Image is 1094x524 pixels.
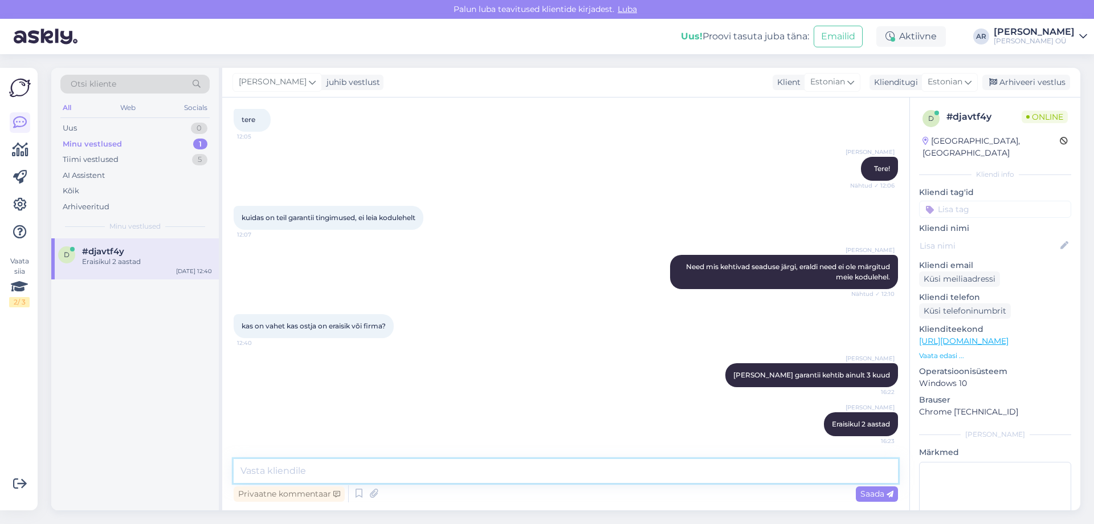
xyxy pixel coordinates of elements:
div: [GEOGRAPHIC_DATA], [GEOGRAPHIC_DATA] [922,135,1060,159]
b: Uus! [681,31,703,42]
a: [PERSON_NAME][PERSON_NAME] OÜ [994,27,1087,46]
div: 0 [191,123,207,134]
span: Luba [614,4,640,14]
div: Klienditugi [870,76,918,88]
span: [PERSON_NAME] [846,148,895,156]
div: 5 [192,154,207,165]
p: Märkmed [919,446,1071,458]
div: Privaatne kommentaar [234,486,345,502]
div: [PERSON_NAME] OÜ [994,36,1075,46]
div: Web [118,100,138,115]
div: Klient [773,76,801,88]
span: Online [1022,111,1068,123]
div: Socials [182,100,210,115]
span: kas on vahet kas ostja on eraisik või firma? [242,322,386,330]
div: Aktiivne [876,26,946,47]
span: Estonian [928,76,962,88]
span: #djavtf4y [82,246,124,257]
span: Saada [860,489,893,499]
div: [DATE] 12:40 [176,267,212,275]
p: Operatsioonisüsteem [919,365,1071,377]
span: [PERSON_NAME] [846,246,895,254]
p: Brauser [919,394,1071,406]
span: 12:07 [237,230,280,239]
span: 16:22 [852,388,895,396]
div: juhib vestlust [322,76,380,88]
input: Lisa nimi [920,239,1058,252]
p: Kliendi nimi [919,222,1071,234]
span: [PERSON_NAME] [846,354,895,363]
div: Kõik [63,185,79,197]
div: Küsi meiliaadressi [919,271,1000,287]
div: Eraisikul 2 aastad [82,257,212,267]
span: Otsi kliente [71,78,116,90]
div: [PERSON_NAME] [919,429,1071,440]
span: Nähtud ✓ 12:10 [851,290,895,298]
span: Nähtud ✓ 12:06 [850,181,895,190]
span: 12:40 [237,339,280,347]
span: 16:23 [852,437,895,445]
p: Vaata edasi ... [919,351,1071,361]
div: Minu vestlused [63,139,122,150]
div: 2 / 3 [9,297,30,307]
div: # djavtf4y [946,110,1022,124]
p: Windows 10 [919,377,1071,389]
div: Arhiveeritud [63,201,109,213]
span: Minu vestlused [109,221,161,231]
span: Estonian [810,76,845,88]
span: Eraisikul 2 aastad [832,420,890,428]
img: Askly Logo [9,77,31,99]
p: Kliendi telefon [919,291,1071,303]
span: 12:05 [237,132,280,141]
div: Uus [63,123,77,134]
a: [URL][DOMAIN_NAME] [919,336,1009,346]
div: All [60,100,74,115]
div: Arhiveeri vestlus [982,75,1070,90]
p: Chrome [TECHNICAL_ID] [919,406,1071,418]
button: Emailid [814,26,863,47]
div: Vaata siia [9,256,30,307]
div: Küsi telefoninumbrit [919,303,1011,319]
div: Kliendi info [919,169,1071,180]
div: Proovi tasuta juba täna: [681,30,809,43]
input: Lisa tag [919,201,1071,218]
span: Tere! [874,164,890,173]
div: AI Assistent [63,170,105,181]
div: AR [973,29,989,44]
span: d [64,250,70,259]
div: Tiimi vestlused [63,154,119,165]
span: [PERSON_NAME] [239,76,307,88]
span: Need mis kehtivad seaduse järgi, eraldi need ei ole märgitud meie kodulehel. [686,262,892,281]
span: tere [242,115,255,124]
span: [PERSON_NAME] garantii kehtib ainult 3 kuud [733,371,890,379]
p: Kliendi tag'id [919,186,1071,198]
p: Klienditeekond [919,323,1071,335]
div: [PERSON_NAME] [994,27,1075,36]
div: 1 [193,139,207,150]
span: kuidas on teil garantii tingimused, ei leia kodulehelt [242,213,415,222]
p: Kliendi email [919,259,1071,271]
span: d [928,114,934,123]
span: [PERSON_NAME] [846,403,895,412]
